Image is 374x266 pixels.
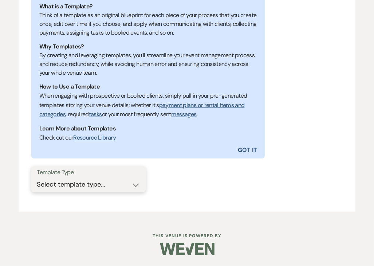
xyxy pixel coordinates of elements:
[39,11,257,37] div: Think of a template as an original blueprint for each piece of your process that you create once,...
[89,110,102,118] a: tasks
[171,110,197,118] a: messages
[39,42,257,51] h1: Why Templates?
[39,2,257,11] h1: What is a Template?
[39,124,257,133] h1: Learn More about Templates
[39,51,257,77] div: By creating and leveraging templates, you'll streamline your event management process and reduce ...
[39,91,257,119] p: When engaging with prospective or booked clients, simply pull in your pre-generated templates sto...
[39,101,245,118] a: payment plans or rental items and categories
[37,167,140,178] label: Template Type
[39,82,257,91] h1: How to Use a Template
[148,142,265,158] button: Got It
[73,134,116,141] a: Resource Library
[39,133,257,142] p: Check out our
[160,236,214,262] img: Weven Logo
